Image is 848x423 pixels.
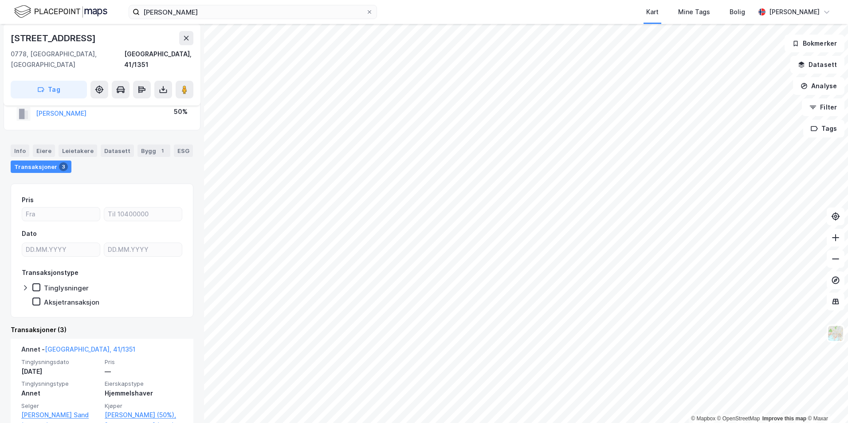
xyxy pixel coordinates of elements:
button: Analyse [793,77,844,95]
img: Z [827,325,844,342]
span: Selger [21,402,99,410]
div: Aksjetransaksjon [44,298,99,306]
div: Pris [22,195,34,205]
button: Filter [802,98,844,116]
span: Pris [105,358,183,366]
div: [DATE] [21,366,99,377]
div: Datasett [101,145,134,157]
input: Fra [22,208,100,221]
button: Tag [11,81,87,98]
div: Tinglysninger [44,284,89,292]
a: [PERSON_NAME] (50%), [105,410,183,420]
span: Tinglysningsdato [21,358,99,366]
a: OpenStreetMap [717,415,760,422]
div: Annet - [21,344,135,358]
div: Transaksjoner [11,161,71,173]
button: Tags [803,120,844,137]
a: [GEOGRAPHIC_DATA], 41/1351 [45,345,135,353]
div: ESG [174,145,193,157]
button: Bokmerker [785,35,844,52]
div: 3 [59,162,68,171]
span: Kjøper [105,402,183,410]
div: Kontrollprogram for chat [804,380,848,423]
button: Datasett [790,56,844,74]
div: [PERSON_NAME] [769,7,820,17]
div: Bygg [137,145,170,157]
div: Hjemmelshaver [105,388,183,399]
div: Kart [646,7,659,17]
div: Info [11,145,29,157]
a: Improve this map [762,415,806,422]
div: Dato [22,228,37,239]
input: DD.MM.YYYY [104,243,182,256]
div: Eiere [33,145,55,157]
div: Bolig [730,7,745,17]
div: 50% [174,106,188,117]
span: Tinglysningstype [21,380,99,388]
a: Mapbox [691,415,715,422]
input: Til 10400000 [104,208,182,221]
span: Eierskapstype [105,380,183,388]
div: Annet [21,388,99,399]
div: [STREET_ADDRESS] [11,31,98,45]
div: 1 [158,146,167,155]
div: — [105,366,183,377]
div: Transaksjonstype [22,267,79,278]
input: DD.MM.YYYY [22,243,100,256]
div: Mine Tags [678,7,710,17]
div: [GEOGRAPHIC_DATA], 41/1351 [124,49,193,70]
img: logo.f888ab2527a4732fd821a326f86c7f29.svg [14,4,107,20]
div: Transaksjoner (3) [11,325,193,335]
div: Leietakere [59,145,97,157]
input: Søk på adresse, matrikkel, gårdeiere, leietakere eller personer [140,5,366,19]
div: 0778, [GEOGRAPHIC_DATA], [GEOGRAPHIC_DATA] [11,49,124,70]
iframe: Chat Widget [804,380,848,423]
